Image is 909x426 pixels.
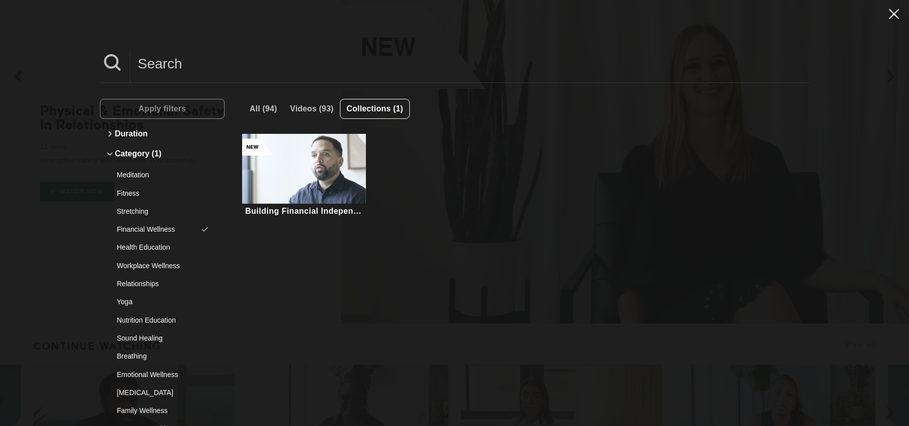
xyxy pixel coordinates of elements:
[243,99,284,119] button: All (94)
[105,238,220,256] button: Health Education
[245,206,363,216] div: Building Financial Independence
[250,104,277,113] span: All (94)
[105,184,220,202] button: Fitness
[105,202,220,220] button: Stretching
[117,206,200,216] div: Stretching
[340,99,409,119] button: Collections (1)
[242,134,366,217] a: Building Financial IndependenceBuilding Financial Independence
[105,257,220,275] button: Workplace Wellness
[117,406,200,416] div: Family Wellness
[105,275,220,293] button: Relationships
[117,242,200,252] div: Health Education
[105,384,220,402] button: [MEDICAL_DATA]
[105,144,220,164] button: Category (1)
[117,224,200,234] div: Financial Wellness
[117,388,200,398] div: [MEDICAL_DATA]
[284,99,340,119] button: Videos (93)
[117,279,200,289] div: Relationships
[117,297,200,307] div: Yoga
[105,347,220,365] button: Breathing
[130,50,809,77] input: Search
[105,311,220,329] button: Nutrition Education
[117,188,200,198] div: Fitness
[105,124,220,144] button: Duration
[117,370,200,380] div: Emotional Wellness
[105,366,220,384] button: Emotional Wellness
[105,166,220,184] button: Meditation
[117,315,200,325] div: Nutrition Education
[117,170,200,180] div: Meditation
[290,104,333,113] span: Videos (93)
[105,402,220,420] button: Family Wellness
[117,261,200,271] div: Workplace Wellness
[105,329,220,347] button: Sound Healing
[105,293,220,311] button: Yoga
[105,220,220,238] button: Financial Wellness
[117,333,200,343] div: Sound Healing
[346,104,403,113] span: Collections (1)
[117,351,200,361] div: Breathing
